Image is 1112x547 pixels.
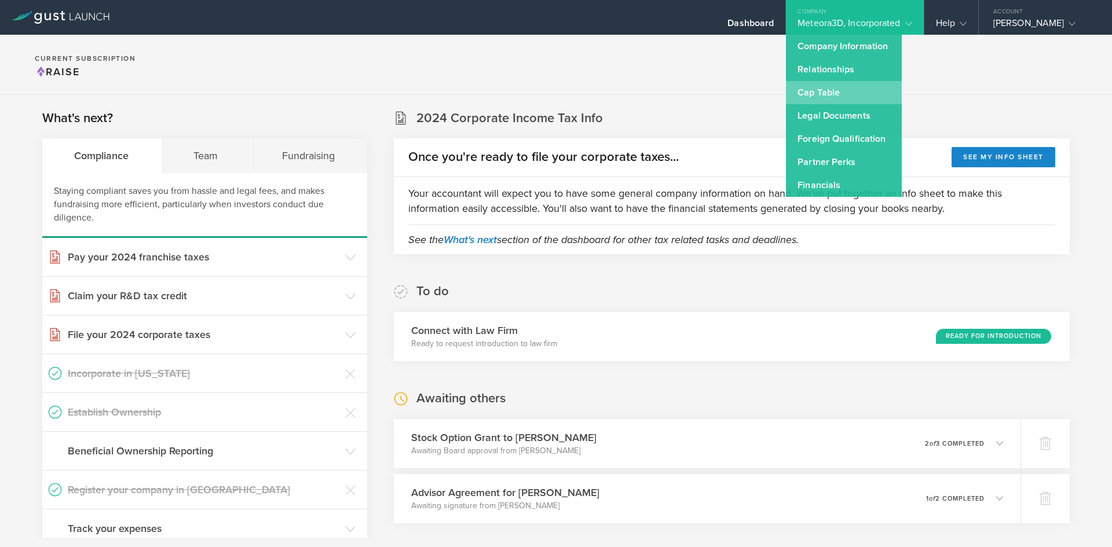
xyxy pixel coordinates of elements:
span: Raise [35,65,80,78]
div: Fundraising [250,138,367,173]
p: Awaiting Board approval from [PERSON_NAME] [411,445,597,457]
h3: Track your expenses [68,521,339,536]
h2: Current Subscription [35,55,136,62]
em: of [930,440,936,447]
h3: Claim your R&D tax credit [68,288,339,303]
h2: Awaiting others [416,390,506,407]
p: Awaiting signature from [PERSON_NAME] [411,500,599,512]
em: See the section of the dashboard for other tax related tasks and deadlines. [408,233,799,246]
div: Meteora3D, Incorporated [798,17,912,35]
div: Ready for Introduction [936,329,1051,344]
p: 1 2 completed [926,495,985,502]
a: What's next [444,233,497,246]
div: Dashboard [727,17,774,35]
p: Your accountant will expect you to have some general company information on hand. We've put toget... [408,186,1055,216]
h3: Establish Ownership [68,405,339,420]
div: Compliance [42,138,162,173]
em: of [929,495,935,502]
div: Connect with Law FirmReady to request introduction to law firmReady for Introduction [394,312,1070,361]
div: [PERSON_NAME] [993,17,1092,35]
h2: To do [416,283,449,300]
h3: Stock Option Grant to [PERSON_NAME] [411,430,597,445]
h3: Incorporate in [US_STATE] [68,366,339,381]
button: See my info sheet [952,147,1055,167]
h2: 2024 Corporate Income Tax Info [416,110,603,127]
h2: Once you're ready to file your corporate taxes... [408,149,679,166]
h3: Register your company in [GEOGRAPHIC_DATA] [68,482,339,497]
p: 2 3 completed [925,440,985,447]
h3: Connect with Law Firm [411,323,557,338]
div: Staying compliant saves you from hassle and legal fees, and makes fundraising more efficient, par... [42,173,367,238]
div: Team [162,138,251,173]
p: Ready to request introduction to law firm [411,338,557,350]
h2: What's next? [42,110,113,127]
h3: Pay your 2024 franchise taxes [68,249,339,265]
div: Help [936,17,967,35]
h3: Advisor Agreement for [PERSON_NAME] [411,485,599,500]
h3: File your 2024 corporate taxes [68,327,339,342]
h3: Beneficial Ownership Reporting [68,443,339,458]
